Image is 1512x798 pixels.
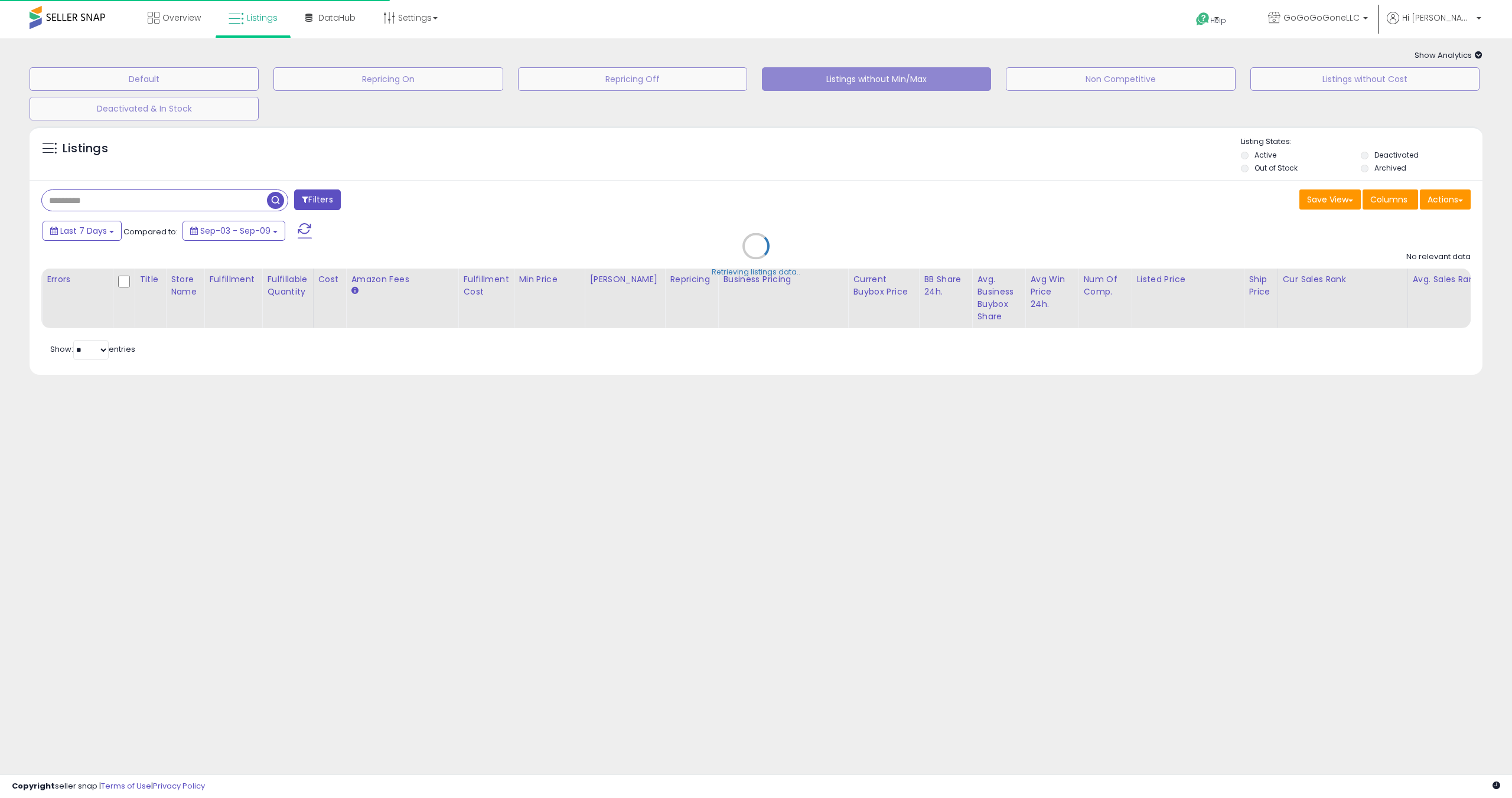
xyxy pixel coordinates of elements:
[518,67,747,91] button: Repricing Off
[162,12,201,24] span: Overview
[1210,15,1226,25] span: Help
[1387,12,1481,38] a: Hi [PERSON_NAME]
[1402,12,1473,24] span: Hi [PERSON_NAME]
[712,267,800,277] div: Retrieving listings data..
[1250,67,1480,91] button: Listings without Cost
[1195,12,1210,27] i: Get Help
[1006,67,1235,91] button: Non Competitive
[247,12,278,24] span: Listings
[1187,3,1249,38] a: Help
[1283,12,1360,24] span: GoGoGoGoneLLC
[318,12,356,24] span: DataHub
[762,67,991,91] button: Listings without Min/Max
[1415,50,1482,61] span: Show Analytics
[273,67,503,91] button: Repricing On
[30,97,259,120] button: Deactivated & In Stock
[30,67,259,91] button: Default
